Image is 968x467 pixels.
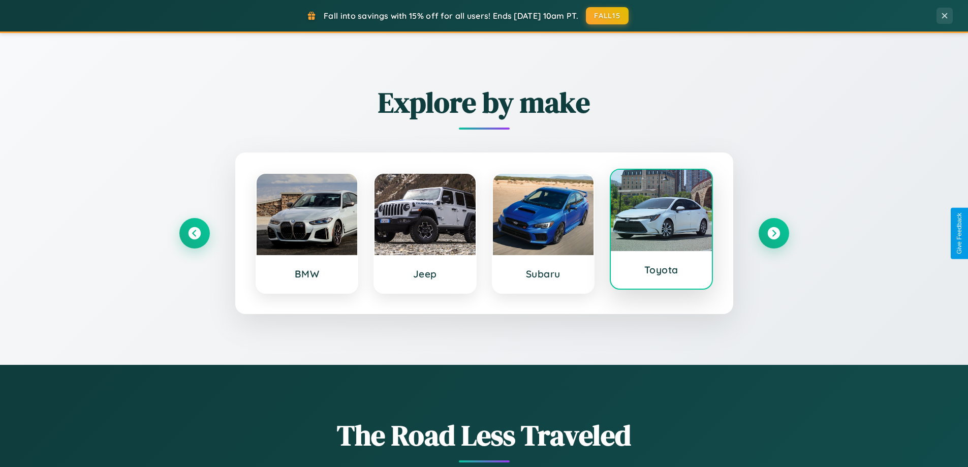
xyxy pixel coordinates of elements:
[385,268,465,280] h3: Jeep
[324,11,578,21] span: Fall into savings with 15% off for all users! Ends [DATE] 10am PT.
[956,213,963,254] div: Give Feedback
[621,264,702,276] h3: Toyota
[503,268,584,280] h3: Subaru
[179,416,789,455] h1: The Road Less Traveled
[179,83,789,122] h2: Explore by make
[267,268,348,280] h3: BMW
[586,7,629,24] button: FALL15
